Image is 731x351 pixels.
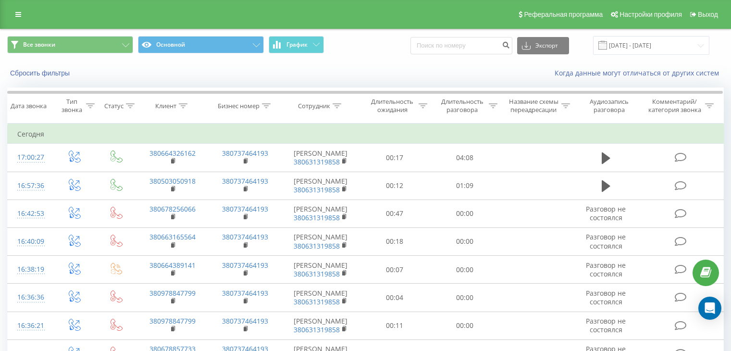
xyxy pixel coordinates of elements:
[294,213,340,222] a: 380631319858
[17,316,43,335] div: 16:36:21
[508,98,559,114] div: Название схемы переадресации
[294,241,340,251] a: 380631319858
[430,312,499,339] td: 00:00
[430,144,499,172] td: 04:08
[586,288,626,306] span: Разговор не состоялся
[294,157,340,166] a: 380631319858
[282,284,360,312] td: [PERSON_NAME]
[149,149,196,158] a: 380664326162
[619,11,682,18] span: Настройки профиля
[17,260,43,279] div: 16:38:19
[17,176,43,195] div: 16:57:36
[294,325,340,334] a: 380631319858
[586,204,626,222] span: Разговор не состоялся
[222,288,268,298] a: 380737464193
[581,98,637,114] div: Аудиозапись разговора
[524,11,603,18] span: Реферальная программа
[222,232,268,241] a: 380737464193
[17,204,43,223] div: 16:42:53
[222,149,268,158] a: 380737464193
[282,172,360,200] td: [PERSON_NAME]
[269,36,324,53] button: График
[294,185,340,194] a: 380631319858
[298,102,330,110] div: Сотрудник
[282,227,360,255] td: [PERSON_NAME]
[149,316,196,326] a: 380978847799
[698,297,721,320] div: Open Intercom Messenger
[149,204,196,213] a: 380678256066
[222,261,268,270] a: 380737464193
[586,232,626,250] span: Разговор не состоялся
[149,261,196,270] a: 380664389141
[282,144,360,172] td: [PERSON_NAME]
[360,312,430,339] td: 00:11
[360,256,430,284] td: 00:07
[360,172,430,200] td: 00:12
[282,200,360,227] td: [PERSON_NAME]
[7,36,133,53] button: Все звонки
[430,172,499,200] td: 01:09
[555,68,724,77] a: Когда данные могут отличаться от других систем
[11,102,47,110] div: Дата звонка
[698,11,718,18] span: Выход
[222,176,268,186] a: 380737464193
[430,200,499,227] td: 00:00
[149,288,196,298] a: 380978847799
[23,41,55,49] span: Все звонки
[17,288,43,307] div: 16:36:36
[646,98,703,114] div: Комментарий/категория звонка
[222,316,268,326] a: 380737464193
[138,36,264,53] button: Основной
[369,98,417,114] div: Длительность ожидания
[17,232,43,251] div: 16:40:09
[149,176,196,186] a: 380503050918
[282,312,360,339] td: [PERSON_NAME]
[286,41,308,48] span: График
[586,316,626,334] span: Разговор не состоялся
[282,256,360,284] td: [PERSON_NAME]
[17,148,43,167] div: 17:00:27
[222,204,268,213] a: 380737464193
[155,102,176,110] div: Клиент
[430,227,499,255] td: 00:00
[360,200,430,227] td: 00:47
[438,98,486,114] div: Длительность разговора
[360,144,430,172] td: 00:17
[517,37,569,54] button: Экспорт
[360,227,430,255] td: 00:18
[7,69,74,77] button: Сбросить фильтры
[294,297,340,306] a: 380631319858
[430,284,499,312] td: 00:00
[586,261,626,278] span: Разговор не состоялся
[61,98,83,114] div: Тип звонка
[294,269,340,278] a: 380631319858
[8,125,724,144] td: Сегодня
[430,256,499,284] td: 00:00
[104,102,124,110] div: Статус
[410,37,512,54] input: Поиск по номеру
[360,284,430,312] td: 00:04
[149,232,196,241] a: 380663165564
[218,102,260,110] div: Бизнес номер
